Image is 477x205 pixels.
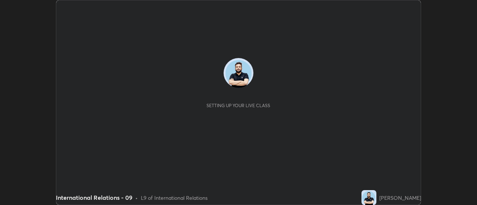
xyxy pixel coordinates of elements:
img: 8a7944637a4c453e8737046d72cd9e64.jpg [361,190,376,205]
img: 8a7944637a4c453e8737046d72cd9e64.jpg [224,58,253,88]
div: Setting up your live class [206,103,270,108]
div: International Relations - 09 [56,193,132,202]
div: • [135,194,138,202]
div: L9 of International Relations [141,194,208,202]
div: [PERSON_NAME] [379,194,421,202]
